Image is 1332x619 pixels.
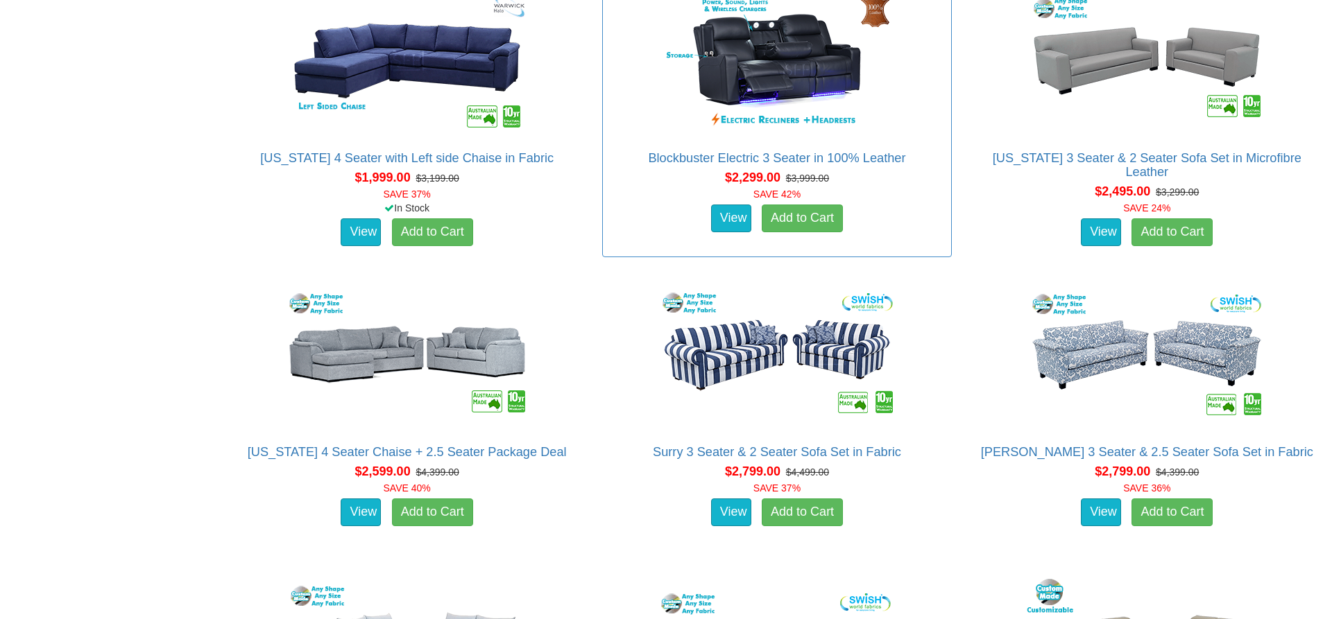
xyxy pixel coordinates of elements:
[725,464,780,478] span: $2,799.00
[1156,467,1199,478] del: $4,399.00
[753,189,801,200] font: SAVE 42%
[1132,218,1213,246] a: Add to Cart
[711,498,751,526] a: View
[341,218,381,246] a: View
[762,498,843,526] a: Add to Cart
[786,467,829,478] del: $4,499.00
[981,445,1313,459] a: [PERSON_NAME] 3 Seater & 2.5 Seater Sofa Set in Fabric
[1156,186,1199,198] del: $3,299.00
[725,171,780,184] span: $2,299.00
[230,201,584,215] div: In Stock
[652,279,902,431] img: Surry 3 Seater & 2 Seater Sofa Set in Fabric
[1095,184,1150,198] span: $2,495.00
[762,204,843,232] a: Add to Cart
[1081,218,1121,246] a: View
[1095,464,1150,478] span: $2,799.00
[416,467,459,478] del: $4,399.00
[1123,202,1170,213] font: SAVE 24%
[993,151,1301,179] a: [US_STATE] 3 Seater & 2 Seater Sofa Set in Microfibre Leather
[341,498,381,526] a: View
[384,482,431,494] font: SAVE 40%
[1081,498,1121,526] a: View
[1022,279,1272,431] img: Tiffany 3 Seater & 2.5 Seater Sofa Set in Fabric
[260,151,554,165] a: [US_STATE] 4 Seater with Left side Chaise in Fabric
[392,218,473,246] a: Add to Cart
[416,173,459,184] del: $3,199.00
[711,204,751,232] a: View
[392,498,473,526] a: Add to Cart
[355,464,411,478] span: $2,599.00
[753,482,801,494] font: SAVE 37%
[384,189,431,200] font: SAVE 37%
[1123,482,1170,494] font: SAVE 36%
[786,173,829,184] del: $3,999.00
[648,151,905,165] a: Blockbuster Electric 3 Seater in 100% Leather
[653,445,901,459] a: Surry 3 Seater & 2 Seater Sofa Set in Fabric
[248,445,567,459] a: [US_STATE] 4 Seater Chaise + 2.5 Seater Package Deal
[1132,498,1213,526] a: Add to Cart
[355,171,411,184] span: $1,999.00
[282,279,532,431] img: Texas 4 Seater Chaise + 2.5 Seater Package Deal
